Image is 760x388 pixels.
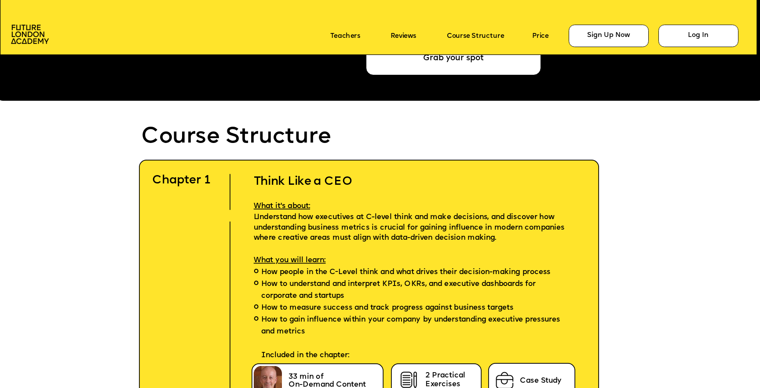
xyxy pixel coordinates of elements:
h2: Think Like a CEO [239,160,592,190]
span: How people in the C-Level think and what drives their decision-making process [261,267,551,278]
a: Course Structure [447,32,504,40]
a: Teachers [330,32,360,40]
span: How to understand and interpret KPIs, OKRs, and executive dashboards for corporate and startups [261,278,570,302]
span: How to measure success and track progress against business targets [261,302,514,314]
a: Price [532,32,548,40]
span: What it's about: [254,202,310,210]
span: What you will learn: [254,256,326,264]
a: Reviews [391,32,416,40]
span: How to gain influence within your company by understanding executive pressures and metrics Includ... [261,314,570,362]
span: Understand how executives at C-level think and make decisions, and discover how understanding bus... [254,213,567,242]
span: Case Study [520,377,562,385]
p: Course Structure [141,124,497,150]
img: image-aac980e9-41de-4c2d-a048-f29dd30a0068.png [11,25,49,44]
span: 33 min of [289,373,323,381]
span: Chapter 1 [152,175,211,187]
